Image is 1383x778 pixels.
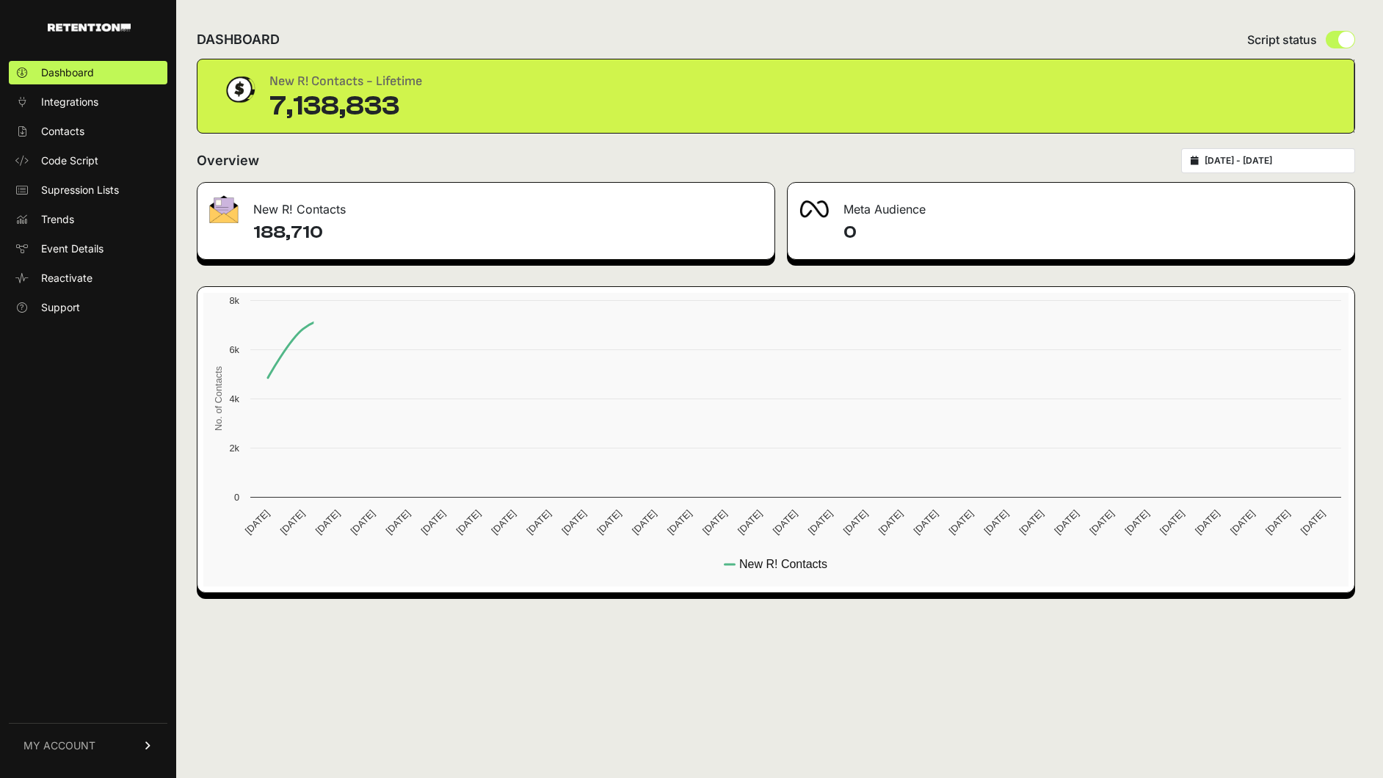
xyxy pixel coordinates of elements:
[1122,508,1151,537] text: [DATE]
[48,23,131,32] img: Retention.com
[1158,508,1186,537] text: [DATE]
[1052,508,1081,537] text: [DATE]
[771,508,799,537] text: [DATE]
[9,149,167,172] a: Code Script
[799,200,829,218] img: fa-meta-2f981b61bb99beabf952f7030308934f19ce035c18b003e963880cc3fabeebb7.png
[559,508,588,537] text: [DATE]
[41,124,84,139] span: Contacts
[1263,508,1292,537] text: [DATE]
[1299,508,1327,537] text: [DATE]
[1017,508,1045,537] text: [DATE]
[197,183,774,227] div: New R! Contacts
[876,508,905,537] text: [DATE]
[313,508,342,537] text: [DATE]
[1228,508,1257,537] text: [DATE]
[41,271,92,286] span: Reactivate
[229,344,239,355] text: 6k
[243,508,272,537] text: [DATE]
[197,150,259,171] h2: Overview
[595,508,623,537] text: [DATE]
[41,65,94,80] span: Dashboard
[349,508,377,537] text: [DATE]
[234,492,239,503] text: 0
[269,92,422,121] div: 7,138,833
[41,183,119,197] span: Supression Lists
[41,300,80,315] span: Support
[981,508,1010,537] text: [DATE]
[9,237,167,261] a: Event Details
[221,71,258,108] img: dollar-coin-05c43ed7efb7bc0c12610022525b4bbbb207c7efeef5aecc26f025e68dcafac9.png
[269,71,422,92] div: New R! Contacts - Lifetime
[41,241,104,256] span: Event Details
[630,508,658,537] text: [DATE]
[229,295,239,306] text: 8k
[788,183,1354,227] div: Meta Audience
[739,558,827,570] text: New R! Contacts
[41,212,74,227] span: Trends
[736,508,764,537] text: [DATE]
[209,195,239,223] img: fa-envelope-19ae18322b30453b285274b1b8af3d052b27d846a4fbe8435d1a52b978f639a2.png
[197,29,280,50] h2: DASHBOARD
[253,221,763,244] h4: 188,710
[278,508,307,537] text: [DATE]
[524,508,553,537] text: [DATE]
[947,508,976,537] text: [DATE]
[9,61,167,84] a: Dashboard
[1087,508,1116,537] text: [DATE]
[9,723,167,768] a: MY ACCOUNT
[700,508,729,537] text: [DATE]
[9,266,167,290] a: Reactivate
[665,508,694,537] text: [DATE]
[489,508,518,537] text: [DATE]
[9,208,167,231] a: Trends
[229,443,239,454] text: 2k
[384,508,413,537] text: [DATE]
[41,153,98,168] span: Code Script
[41,95,98,109] span: Integrations
[213,366,224,431] text: No. of Contacts
[1247,31,1317,48] span: Script status
[1193,508,1222,537] text: [DATE]
[23,738,95,753] span: MY ACCOUNT
[806,508,835,537] text: [DATE]
[9,120,167,143] a: Contacts
[229,393,239,404] text: 4k
[9,178,167,202] a: Supression Lists
[418,508,447,537] text: [DATE]
[9,90,167,114] a: Integrations
[9,296,167,319] a: Support
[843,221,1343,244] h4: 0
[912,508,940,537] text: [DATE]
[454,508,482,537] text: [DATE]
[841,508,870,537] text: [DATE]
